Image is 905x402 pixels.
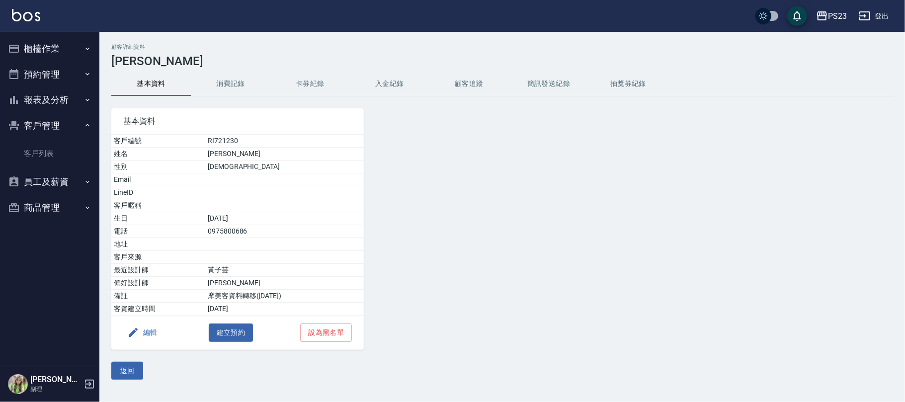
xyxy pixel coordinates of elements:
button: 櫃檯作業 [4,36,95,62]
td: 0975800686 [205,225,364,238]
button: save [787,6,807,26]
td: [PERSON_NAME] [205,148,364,161]
button: 簡訊發送紀錄 [509,72,588,96]
button: 商品管理 [4,195,95,221]
button: 設為黑名單 [300,323,352,342]
span: 基本資料 [123,116,352,126]
button: PS23 [812,6,851,26]
td: [DATE] [205,303,364,316]
button: 抽獎券紀錄 [588,72,668,96]
p: 副理 [30,385,81,394]
a: 客戶列表 [4,142,95,165]
h3: [PERSON_NAME] [111,54,893,68]
button: 登出 [855,7,893,25]
button: 消費記錄 [191,72,270,96]
td: RI721230 [205,135,364,148]
button: 預約管理 [4,62,95,87]
button: 客戶管理 [4,113,95,139]
td: 性別 [111,161,205,173]
button: 基本資料 [111,72,191,96]
td: [PERSON_NAME] [205,277,364,290]
td: 客資建立時間 [111,303,205,316]
td: 生日 [111,212,205,225]
h2: 顧客詳細資料 [111,44,893,50]
td: 最近設計師 [111,264,205,277]
button: 顧客追蹤 [429,72,509,96]
td: 地址 [111,238,205,251]
td: Email [111,173,205,186]
td: 備註 [111,290,205,303]
td: 客戶來源 [111,251,205,264]
td: 客戶暱稱 [111,199,205,212]
button: 編輯 [123,323,162,342]
td: 黃子芸 [205,264,364,277]
td: 摩美客資料轉移([DATE]) [205,290,364,303]
button: 建立預約 [209,323,253,342]
td: [DATE] [205,212,364,225]
td: 偏好設計師 [111,277,205,290]
button: 員工及薪資 [4,169,95,195]
td: 姓名 [111,148,205,161]
button: 報表及分析 [4,87,95,113]
button: 卡券紀錄 [270,72,350,96]
td: LineID [111,186,205,199]
img: Person [8,374,28,394]
td: 電話 [111,225,205,238]
div: PS23 [828,10,847,22]
img: Logo [12,9,40,21]
td: 客戶編號 [111,135,205,148]
td: [DEMOGRAPHIC_DATA] [205,161,364,173]
h5: [PERSON_NAME] [30,375,81,385]
button: 返回 [111,362,143,380]
button: 入金紀錄 [350,72,429,96]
